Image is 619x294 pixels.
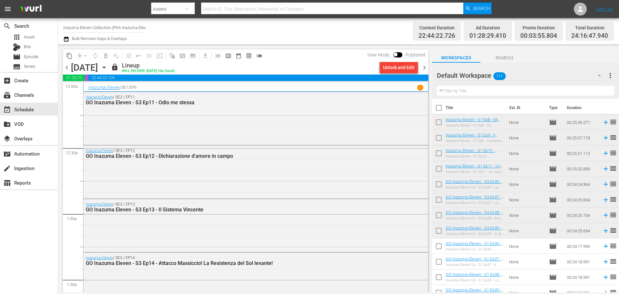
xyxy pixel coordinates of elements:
div: / SE3 / EP14: [86,256,391,266]
svg: Add to Schedule [602,227,609,234]
td: None [506,192,546,208]
a: GO Inazuma Eleven - S3 Ep39 - In alto i nostri spiriti! [446,226,504,235]
span: reorder [609,196,617,203]
span: reorder [609,165,617,172]
td: None [506,161,546,177]
span: 22:44:22.726 [418,32,455,40]
button: Search [463,3,492,14]
span: Loop Content [90,51,101,61]
p: / [120,85,122,90]
div: WILL DELIVER: [DATE] 10a (local) [122,69,175,73]
span: Customize Events [121,49,134,62]
span: lock [111,63,119,71]
div: Inazuma Eleven Go - S1 Ep36 - L'incontro atteso [446,247,504,251]
span: Episode [549,242,557,250]
span: 24 hours Lineup View is OFF [254,51,264,61]
span: Episode [549,118,557,126]
div: Inazuma Eleven Go - S3 Ep37 - La finale contro la Falam Medius! [446,201,504,205]
span: Episode [549,165,557,173]
th: Type [545,99,563,117]
svg: Add to Schedule [602,150,609,157]
span: Episode [549,180,557,188]
th: Duration [563,99,602,117]
span: Revert to Primary Episode [134,51,144,61]
div: / SE3 / EP13: [86,202,391,213]
span: reorder [609,258,617,265]
span: Channels [3,91,11,99]
span: Refresh All Search Blocks [165,49,177,62]
span: reorder [609,118,617,126]
td: None [506,208,546,223]
span: Fill episodes with ad slates [144,51,154,61]
span: Episode [549,227,557,235]
td: None [506,146,546,161]
span: Month Calendar View [233,51,244,61]
td: 00:24:17.990 [564,238,600,254]
div: GO Inazuma Eleven - S3 Ep11 - Odio me stessa [86,99,391,106]
span: Download as CSV [198,49,211,62]
td: 00:25:32.890 [564,161,600,177]
span: calendar_view_week_outlined [225,53,231,59]
td: 00:24:18.991 [564,254,600,269]
svg: Add to Schedule [602,119,609,126]
span: chevron_left [63,64,71,72]
span: Episode [549,273,557,281]
span: Copy Lineup [64,51,74,61]
a: Inazuma Eleven [86,95,113,99]
span: menu [4,5,12,13]
a: GO Inazuma Eleven - S3 Ep37 - La finale contro la Falam Medius! [446,195,504,209]
span: Week Calendar View [223,51,233,61]
span: Search [473,3,490,14]
span: Episode [549,149,557,157]
div: Ad Duration [469,23,506,32]
td: None [506,254,546,269]
svg: Add to Schedule [602,165,609,172]
span: Day Calendar View [211,49,223,62]
span: Episode [549,258,557,266]
span: date_range_outlined [235,53,242,59]
td: 00:25:39.271 [564,115,600,130]
span: Episode [549,196,557,204]
div: Total Duration [571,23,608,32]
p: EP6 [130,85,137,90]
td: None [506,130,546,146]
span: Automation [3,150,11,158]
div: Default Workspace [437,66,607,85]
div: Inazuma Eleven Go - S1 Ep37 - Il Talento di Cristallo [446,263,504,267]
a: GO Inazuma Eleven - S1 Ep37 - Il Talento di Cristallo [446,257,504,266]
div: / SE3 / EP11: [86,95,391,106]
svg: Add to Schedule [602,181,609,188]
span: reorder [609,134,617,141]
div: Inazuma Eleven Go - S3 Ep38 - Arion vs [PERSON_NAME]! [446,216,504,220]
span: Select an event to delete [101,51,111,61]
a: Inazuma Eleven [86,148,113,153]
span: View Backup [244,51,254,61]
span: Asset [24,34,34,40]
td: 00:24:25.664 [564,223,600,238]
span: Create Series Block [188,51,198,61]
span: Create Search Block [177,51,188,61]
span: Search [3,22,11,30]
svg: Add to Schedule [602,274,609,281]
a: Inazuma Eleven [88,85,120,90]
div: Inazuma Eleven - S1 Ep9 - Il segreto degli Otaku [446,139,504,143]
span: reorder [609,180,617,188]
td: 00:24:18.991 [564,269,600,285]
span: Asset [13,33,21,41]
p: Inazuma Eleven - S1 Ep6 - Sfida alla Wild Junior High [88,91,423,97]
span: chevron_right [420,64,428,72]
svg: Add to Schedule [602,212,609,219]
svg: Add to Schedule [602,196,609,203]
a: Inazuma Eleven [86,202,113,207]
span: Published [402,52,428,57]
img: ans4CAIJ8jUAAAAAAAAAAAAAAAAAAAAAAAAgQb4GAAAAAAAAAAAAAAAAAAAAAAAAJMjXAAAAAAAAAAAAAAAAAAAAAAAAgAT5G... [15,2,46,17]
a: Inazuma Eleven - S1 Ep8 - Gli invincibili cyborg [446,117,501,127]
th: Title [446,99,506,117]
span: Update Metadata from Key Asset [154,51,165,61]
th: Ext. ID [506,99,545,117]
div: Content Duration [418,23,455,32]
span: Episode [549,134,557,142]
a: GO Inazuma Eleven - S3 Ep38 - Arion vs [PERSON_NAME]! [446,210,504,220]
span: Clear Lineup [111,51,121,61]
div: [DATE] [71,62,98,73]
